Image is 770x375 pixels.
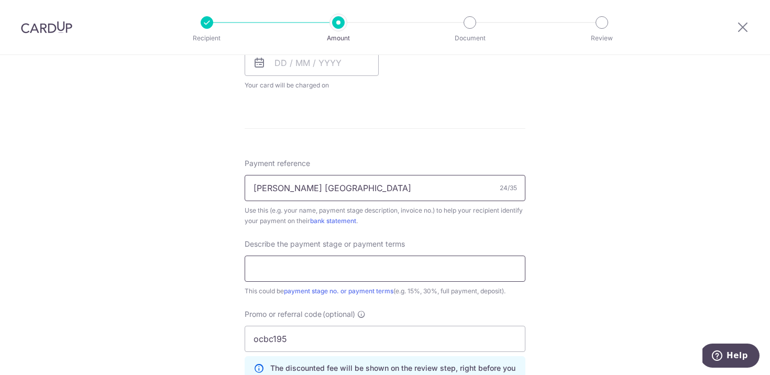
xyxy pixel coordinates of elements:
span: Payment reference [245,158,310,169]
a: bank statement [310,217,356,225]
span: Your card will be charged on [245,80,379,91]
iframe: Opens a widget where you can find more information [702,344,760,370]
span: Describe the payment stage or payment terms [245,239,405,249]
span: (optional) [323,309,355,319]
p: Document [431,33,509,43]
div: Use this (e.g. your name, payment stage description, invoice no.) to help your recipient identify... [245,205,525,226]
p: Review [563,33,641,43]
span: Promo or referral code [245,309,322,319]
input: DD / MM / YYYY [245,50,379,76]
div: 24/35 [500,183,517,193]
a: payment stage no. or payment terms [284,287,393,295]
p: Recipient [168,33,246,43]
div: This could be (e.g. 15%, 30%, full payment, deposit). [245,286,525,296]
img: CardUp [21,21,72,34]
p: Amount [300,33,377,43]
